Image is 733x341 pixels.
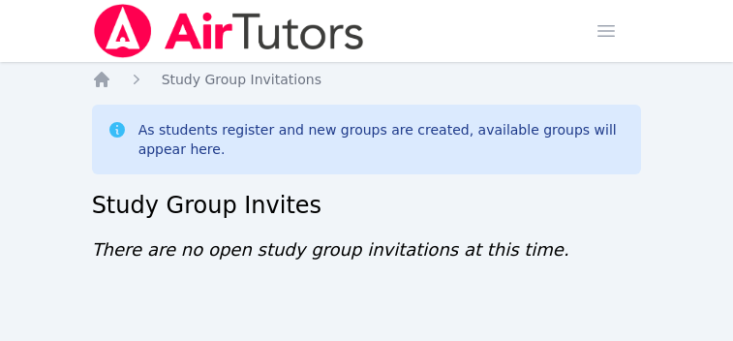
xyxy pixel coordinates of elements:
span: There are no open study group invitations at this time. [92,239,569,260]
h2: Study Group Invites [92,190,642,221]
img: Air Tutors [92,4,366,58]
nav: Breadcrumb [92,70,642,89]
a: Study Group Invitations [162,70,321,89]
span: Study Group Invitations [162,72,321,87]
div: As students register and new groups are created, available groups will appear here. [138,120,626,159]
